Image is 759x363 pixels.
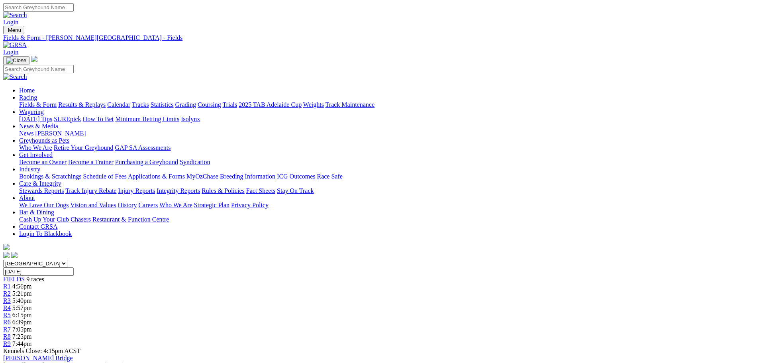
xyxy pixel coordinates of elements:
a: About [19,194,35,201]
a: ICG Outcomes [277,173,315,180]
a: History [118,202,137,208]
a: Strategic Plan [194,202,229,208]
a: Calendar [107,101,130,108]
a: R8 [3,333,11,340]
img: GRSA [3,41,27,49]
a: Login To Blackbook [19,230,72,237]
span: 4:56pm [12,283,32,290]
a: Login [3,49,18,55]
div: Greyhounds as Pets [19,144,756,151]
a: Care & Integrity [19,180,61,187]
a: Contact GRSA [19,223,57,230]
a: Isolynx [181,116,200,122]
img: Search [3,12,27,19]
a: Injury Reports [118,187,155,194]
a: How To Bet [83,116,114,122]
a: Retire Your Greyhound [54,144,114,151]
div: Industry [19,173,756,180]
a: Schedule of Fees [83,173,126,180]
a: R1 [3,283,11,290]
a: Grading [175,101,196,108]
div: Racing [19,101,756,108]
input: Select date [3,267,74,276]
span: 7:44pm [12,340,32,347]
span: 7:05pm [12,326,32,333]
img: logo-grsa-white.png [31,56,37,62]
input: Search [3,65,74,73]
a: Statistics [151,101,174,108]
a: R9 [3,340,11,347]
a: Get Involved [19,151,53,158]
span: Kennels Close: 4:15pm ACST [3,347,80,354]
a: R4 [3,304,11,311]
a: R2 [3,290,11,297]
a: R3 [3,297,11,304]
span: 6:39pm [12,319,32,326]
a: [DATE] Tips [19,116,52,122]
a: Cash Up Your Club [19,216,69,223]
a: MyOzChase [186,173,218,180]
a: Syndication [180,159,210,165]
a: [PERSON_NAME] [35,130,86,137]
a: Chasers Restaurant & Function Centre [71,216,169,223]
a: Purchasing a Greyhound [115,159,178,165]
a: Track Injury Rebate [65,187,116,194]
a: R5 [3,312,11,318]
a: Track Maintenance [326,101,375,108]
div: About [19,202,756,209]
a: Minimum Betting Limits [115,116,179,122]
span: 7:25pm [12,333,32,340]
img: logo-grsa-white.png [3,244,10,250]
input: Search [3,3,74,12]
div: Get Involved [19,159,756,166]
a: R6 [3,319,11,326]
a: Industry [19,166,40,173]
span: 6:15pm [12,312,32,318]
a: Breeding Information [220,173,275,180]
a: Greyhounds as Pets [19,137,69,144]
span: 5:21pm [12,290,32,297]
a: News [19,130,33,137]
div: Care & Integrity [19,187,756,194]
img: facebook.svg [3,252,10,258]
img: twitter.svg [11,252,18,258]
span: 9 races [26,276,44,283]
span: Menu [8,27,21,33]
a: Wagering [19,108,44,115]
a: R7 [3,326,11,333]
a: Fact Sheets [246,187,275,194]
a: Become a Trainer [68,159,114,165]
a: We Love Our Dogs [19,202,69,208]
a: Racing [19,94,37,101]
a: SUREpick [54,116,81,122]
a: Privacy Policy [231,202,269,208]
div: Wagering [19,116,756,123]
a: Results & Replays [58,101,106,108]
a: Weights [303,101,324,108]
button: Toggle navigation [3,26,24,34]
a: Who We Are [159,202,192,208]
a: Become an Owner [19,159,67,165]
div: Bar & Dining [19,216,756,223]
a: Coursing [198,101,221,108]
a: FIELDS [3,276,25,283]
button: Toggle navigation [3,56,29,65]
a: Stay On Track [277,187,314,194]
a: 2025 TAB Adelaide Cup [239,101,302,108]
a: Integrity Reports [157,187,200,194]
a: News & Media [19,123,58,130]
a: Bookings & Scratchings [19,173,81,180]
a: Trials [222,101,237,108]
a: Stewards Reports [19,187,64,194]
a: Fields & Form - [PERSON_NAME][GEOGRAPHIC_DATA] - Fields [3,34,756,41]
